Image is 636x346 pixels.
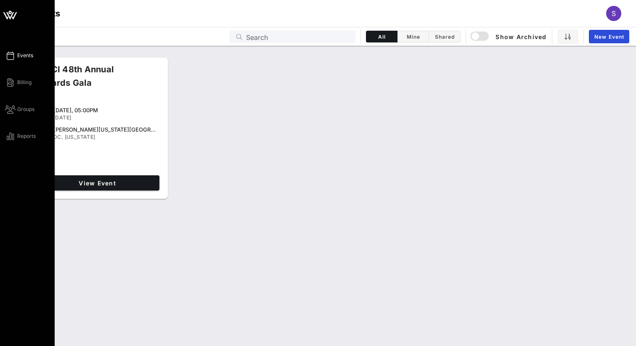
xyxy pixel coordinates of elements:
[17,79,32,86] span: Billing
[403,34,424,40] span: Mine
[53,107,156,114] div: [DATE], 05:00PM
[366,31,397,42] button: All
[606,6,621,21] div: S
[5,131,36,141] a: Reports
[53,126,156,133] div: [PERSON_NAME][US_STATE][GEOGRAPHIC_DATA]
[53,114,156,121] div: [DATE]
[589,30,629,43] a: New Event
[471,29,547,44] button: Show Archived
[472,32,546,42] span: Show Archived
[594,34,624,40] span: New Event
[35,175,159,190] a: View Event
[429,31,461,42] button: Shared
[32,63,150,96] div: CHCI 48th Annual Awards Gala
[17,132,36,140] span: Reports
[38,180,156,187] span: View Event
[5,104,34,114] a: Groups
[65,134,95,140] span: [US_STATE]
[434,34,455,40] span: Shared
[5,50,33,61] a: Events
[53,134,63,140] span: DC,
[371,34,392,40] span: All
[397,31,429,42] button: Mine
[612,9,616,18] span: S
[17,106,34,113] span: Groups
[17,52,33,59] span: Events
[5,77,32,87] a: Billing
